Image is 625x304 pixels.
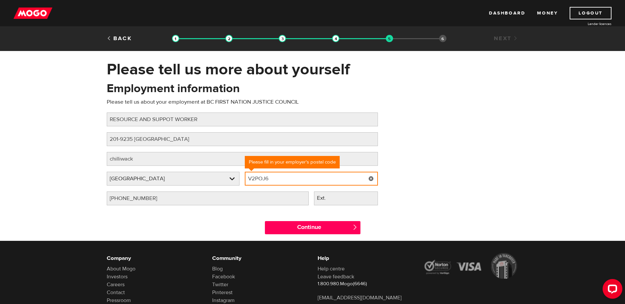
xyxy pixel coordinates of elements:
a: Back [107,35,132,42]
a: Careers [107,281,125,288]
a: Dashboard [489,7,525,19]
h6: Company [107,254,202,262]
p: Please tell us about your employment at BC FIRST NATION JUSTICE COUNCIL [107,98,378,106]
img: mogo_logo-11ee424be714fa7cbb0f0f49df9e16ec.png [14,7,52,19]
a: Help centre [318,266,345,272]
a: Contact [107,289,125,296]
a: [EMAIL_ADDRESS][DOMAIN_NAME] [318,294,402,301]
a: About Mogo [107,266,135,272]
a: Logout [570,7,611,19]
h2: Employment information [107,82,240,95]
a: Next [494,35,518,42]
a: Lender licences [562,21,611,26]
a: Pinterest [212,289,233,296]
h1: Please tell us more about yourself [107,61,519,78]
img: transparent-188c492fd9eaac0f573672f40bb141c2.gif [386,35,393,42]
a: Leave feedback [318,273,354,280]
img: legal-icons-92a2ffecb4d32d839781d1b4e4802d7b.png [423,253,519,279]
a: Money [537,7,558,19]
a: Blog [212,266,223,272]
img: transparent-188c492fd9eaac0f573672f40bb141c2.gif [332,35,339,42]
p: 1.800.980.Mogo(6646) [318,281,413,287]
a: Pressroom [107,297,131,304]
a: Investors [107,273,128,280]
label: Ext. [314,191,339,205]
img: transparent-188c492fd9eaac0f573672f40bb141c2.gif [172,35,179,42]
h6: Help [318,254,413,262]
a: Twitter [212,281,228,288]
div: Please fill in your employer's postal code [245,156,340,168]
img: transparent-188c492fd9eaac0f573672f40bb141c2.gif [225,35,233,42]
span:  [352,224,358,230]
h6: Community [212,254,308,262]
iframe: LiveChat chat widget [597,276,625,304]
a: Instagram [212,297,235,304]
a: Facebook [212,273,235,280]
img: transparent-188c492fd9eaac0f573672f40bb141c2.gif [279,35,286,42]
input: Continue [265,221,360,234]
